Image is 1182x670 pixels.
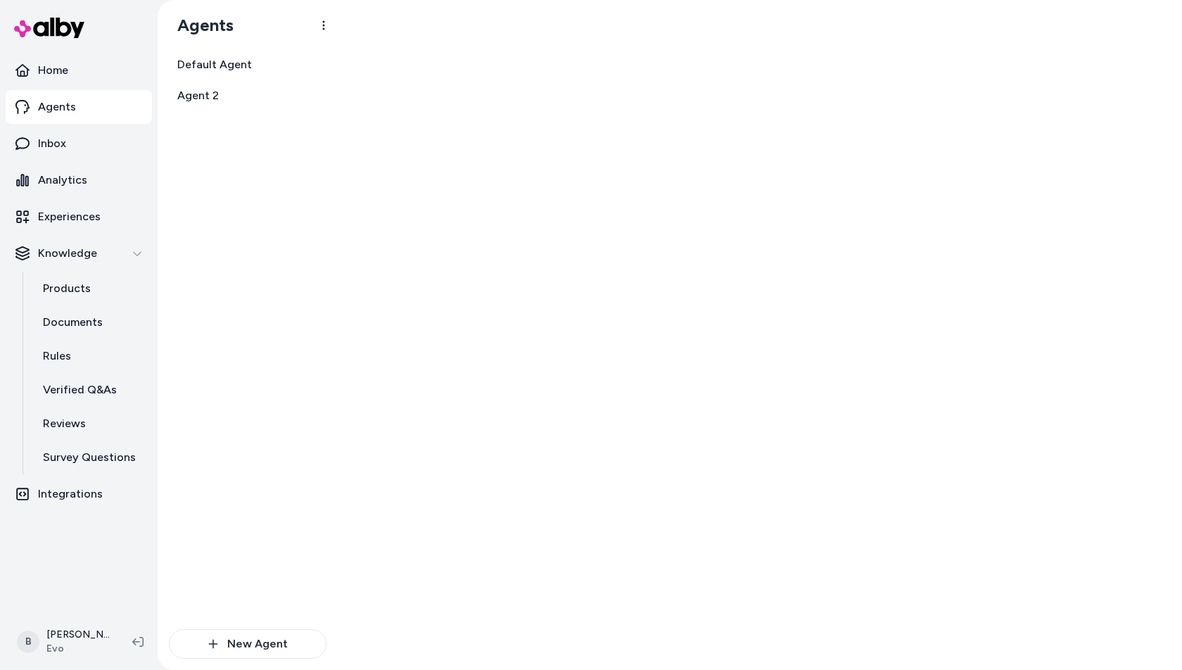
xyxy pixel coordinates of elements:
[169,629,326,659] button: New Agent
[6,163,152,197] a: Analytics
[29,407,152,441] a: Reviews
[14,18,84,38] img: alby Logo
[166,15,234,36] h1: Agents
[6,127,152,160] a: Inbox
[43,348,71,365] p: Rules
[29,339,152,373] a: Rules
[38,172,87,189] p: Analytics
[46,642,110,656] span: Evo
[43,449,136,466] p: Survey Questions
[43,415,86,432] p: Reviews
[29,373,152,407] a: Verified Q&As
[177,56,252,73] span: Default Agent
[6,200,152,234] a: Experiences
[29,441,152,474] a: Survey Questions
[38,62,68,79] p: Home
[6,236,152,270] button: Knowledge
[29,272,152,305] a: Products
[6,53,152,87] a: Home
[169,82,326,110] a: Agent 2
[17,631,39,653] span: B
[8,619,121,664] button: B[PERSON_NAME]Evo
[6,477,152,511] a: Integrations
[43,280,91,297] p: Products
[38,99,76,115] p: Agents
[43,314,103,331] p: Documents
[43,381,117,398] p: Verified Q&As
[177,87,219,104] span: Agent 2
[38,208,101,225] p: Experiences
[29,305,152,339] a: Documents
[38,486,103,503] p: Integrations
[38,135,66,152] p: Inbox
[46,628,110,642] p: [PERSON_NAME]
[169,51,326,79] a: Default Agent
[38,245,97,262] p: Knowledge
[6,90,152,124] a: Agents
